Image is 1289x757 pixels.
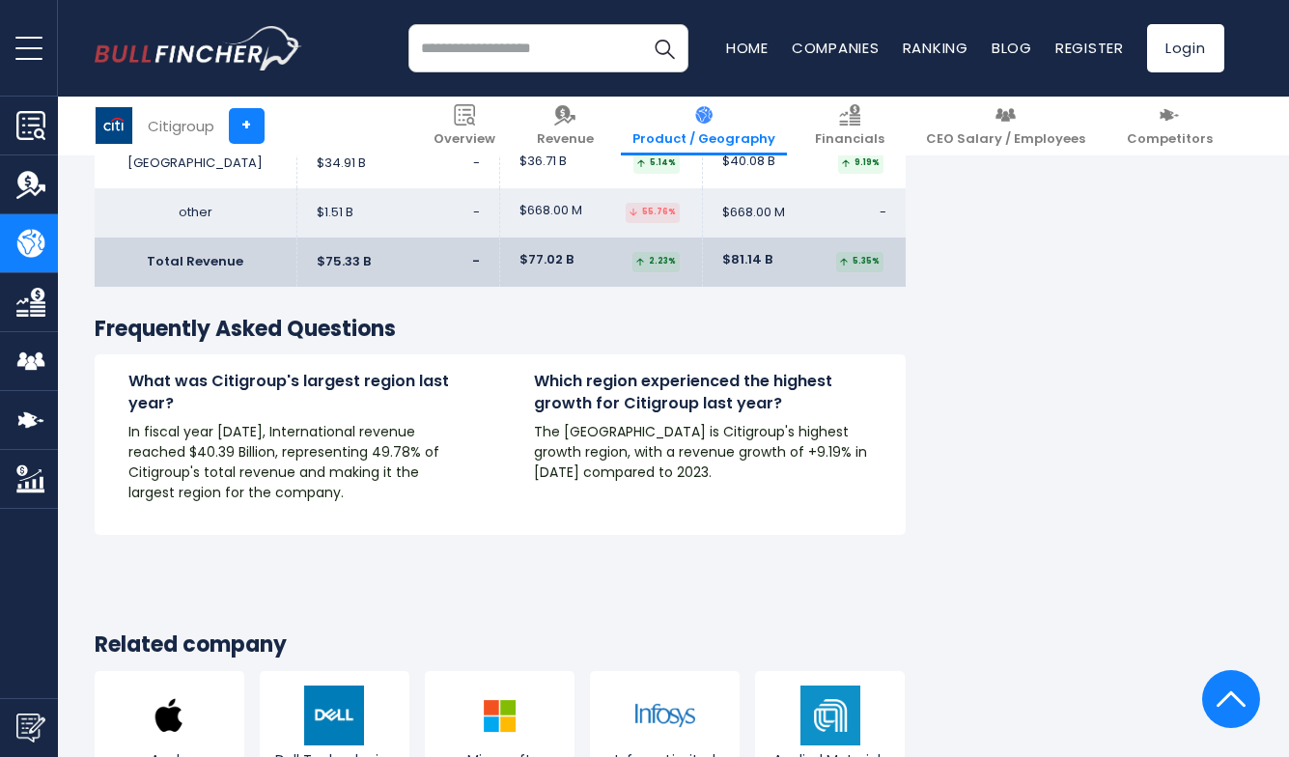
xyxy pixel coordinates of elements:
div: 5.14% [633,154,680,174]
a: CEO Salary / Employees [914,97,1097,155]
div: 9.19% [838,154,883,174]
a: Go to homepage [95,26,302,70]
div: 5.35% [836,252,883,272]
span: $34.91 B [317,155,366,172]
span: $1.51 B [317,205,353,221]
span: Product / Geography [632,131,775,148]
img: AMAT logo [800,686,860,745]
span: Competitors [1127,131,1213,148]
span: Financials [815,131,884,148]
span: $668.00 M [519,203,582,219]
h4: Which region experienced the highest growth for Citigroup last year? [534,371,872,414]
h3: Frequently Asked Questions [95,316,906,344]
span: $40.08 B [722,154,775,170]
span: $77.02 B [519,252,574,268]
a: Ranking [903,38,968,58]
a: Revenue [525,97,605,155]
a: Competitors [1115,97,1224,155]
span: $668.00 M [722,205,785,221]
div: 55.76% [626,203,680,223]
img: DELL logo [304,686,364,745]
a: Overview [422,97,507,155]
span: $75.33 B [317,254,371,270]
a: Financials [803,97,896,155]
img: C logo [96,107,132,144]
a: Product / Geography [621,97,787,155]
a: Login [1147,24,1224,72]
p: The [GEOGRAPHIC_DATA] is Citigroup's highest growth region, with a revenue growth of +9.19% in [D... [534,422,872,483]
img: INFY logo [635,686,695,745]
td: Total Revenue [95,238,297,287]
td: [GEOGRAPHIC_DATA] [95,139,297,188]
td: other [95,188,297,238]
a: Register [1055,38,1124,58]
img: AAPL logo [139,686,199,745]
img: MSFT logo [469,686,529,745]
span: $81.14 B [722,252,772,268]
span: Revenue [537,131,594,148]
a: Companies [792,38,880,58]
a: + [229,108,265,144]
p: In fiscal year [DATE], International revenue reached $40.39 Billion, representing 49.78% of Citig... [128,422,466,503]
div: Citigroup [148,115,214,137]
span: - [473,155,480,172]
span: - [473,205,480,221]
a: Home [726,38,769,58]
h3: Related company [95,631,906,659]
a: Blog [992,38,1032,58]
button: Search [640,24,688,72]
span: - [472,254,480,270]
span: $36.71 B [519,154,567,170]
h4: What was Citigroup's largest region last year? [128,371,466,414]
div: 2.23% [632,252,680,272]
span: - [880,205,886,221]
span: CEO Salary / Employees [926,131,1085,148]
img: bullfincher logo [95,26,302,70]
span: Overview [434,131,495,148]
